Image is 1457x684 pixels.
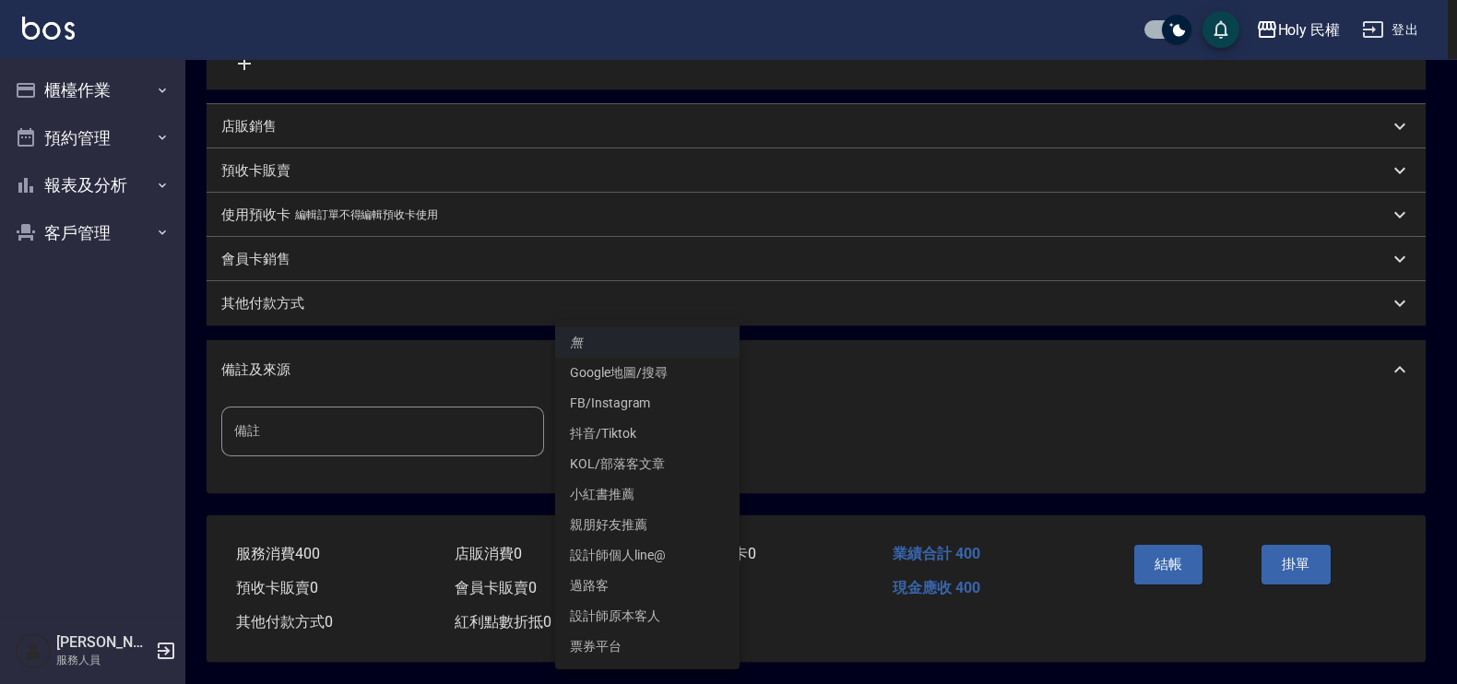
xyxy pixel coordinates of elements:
[555,540,740,571] li: 設計師個人line@
[555,449,740,479] li: KOL/部落客文章
[570,333,583,352] em: 無
[555,510,740,540] li: 親朋好友推薦
[555,479,740,510] li: 小紅書推薦
[555,571,740,601] li: 過路客
[555,601,740,631] li: 設計師原本客人
[555,388,740,419] li: FB/Instagram
[555,419,740,449] li: 抖音/Tiktok
[555,631,740,662] li: 票券平台
[555,358,740,388] li: Google地圖/搜尋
